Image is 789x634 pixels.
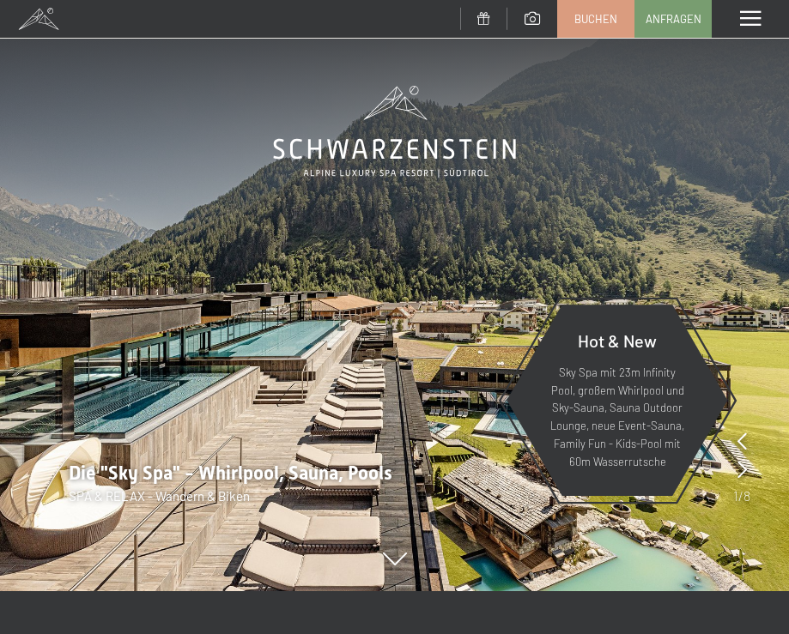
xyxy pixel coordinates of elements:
span: Hot & New [578,330,657,351]
span: 1 [733,486,738,505]
span: Buchen [574,11,617,27]
a: Hot & New Sky Spa mit 23m Infinity Pool, großem Whirlpool und Sky-Sauna, Sauna Outdoor Lounge, ne... [506,304,729,497]
a: Anfragen [635,1,711,37]
span: Die "Sky Spa" - Whirlpool, Sauna, Pools [69,462,392,484]
span: 8 [743,486,750,505]
p: Sky Spa mit 23m Infinity Pool, großem Whirlpool und Sky-Sauna, Sauna Outdoor Lounge, neue Event-S... [549,364,686,471]
span: SPA & RELAX - Wandern & Biken [69,488,250,504]
span: Anfragen [646,11,701,27]
span: / [738,486,743,505]
a: Buchen [558,1,634,37]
